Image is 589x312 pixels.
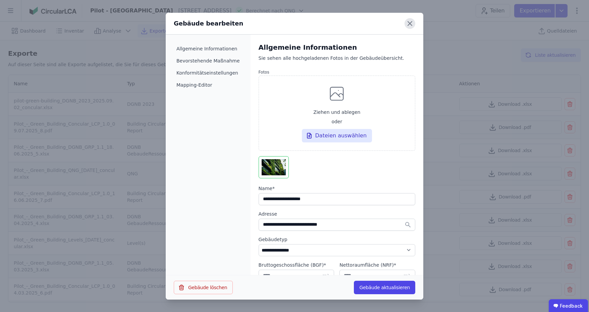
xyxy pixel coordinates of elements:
span: oder [331,118,342,125]
div: Gebäude bearbeiten [174,19,243,28]
label: audits.requiredField [259,262,334,268]
span: m² [322,272,329,279]
label: Gebäudetyp [259,236,415,243]
li: Konformitätseinstellungen [174,67,243,79]
div: Dateien auswählen [302,129,372,142]
div: Sie sehen alle hochgeladenen Fotos in der Gebäudeübersicht. [259,55,415,68]
label: Fotos [259,70,415,75]
label: audits.requiredField [339,262,415,268]
li: Bevorstehende Maßnahme [174,55,243,67]
label: audits.requiredField [259,185,415,192]
li: Allgemeine Informationen [174,43,243,55]
span: m² [404,272,410,279]
li: Mapping-Editor [174,79,243,91]
div: Allgemeine Informationen [259,43,415,52]
span: Ziehen und ablegen [313,109,360,116]
label: Adresse [259,211,415,217]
